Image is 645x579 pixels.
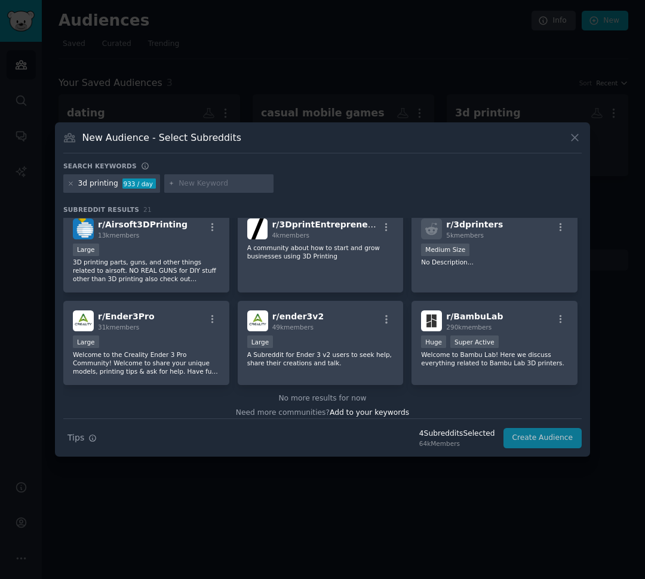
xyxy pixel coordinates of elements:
[446,220,503,229] span: r/ 3dprinters
[247,310,268,331] img: ender3v2
[73,350,220,375] p: Welcome to the Creality Ender 3 Pro Community! Welcome to share your unique models, printing tips...
[446,324,492,331] span: 290k members
[73,310,94,331] img: Ender3Pro
[421,350,568,367] p: Welcome to Bambu Lab! Here we discuss everything related to Bambu Lab 3D printers.
[63,404,582,418] div: Need more communities?
[247,350,394,367] p: A Subreddit for Ender 3 v2 users to seek help, share their creations and talk.
[82,131,241,144] h3: New Audience - Select Subreddits
[98,312,155,321] span: r/ Ender3Pro
[421,244,469,256] div: Medium Size
[67,432,84,444] span: Tips
[98,324,139,331] span: 31k members
[63,393,582,404] div: No more results for now
[63,427,101,448] button: Tips
[330,408,409,417] span: Add to your keywords
[419,439,495,448] div: 64k Members
[73,244,99,256] div: Large
[450,335,499,348] div: Super Active
[98,232,139,239] span: 13k members
[247,335,274,348] div: Large
[73,258,220,283] p: 3D printing parts, guns, and other things related to airsoft. NO REAL GUNS for DIY stuff other th...
[247,244,394,260] p: A community about how to start and grow businesses using 3D Printing
[272,220,383,229] span: r/ 3DprintEntrepreneurs
[421,335,446,348] div: Huge
[63,162,137,170] h3: Search keywords
[446,232,484,239] span: 5k members
[272,232,309,239] span: 4k members
[421,258,568,266] p: No Description...
[272,312,324,321] span: r/ ender3v2
[122,178,156,189] div: 933 / day
[419,429,495,439] div: 4 Subreddit s Selected
[78,178,118,189] div: 3d printing
[272,324,314,331] span: 49k members
[98,220,188,229] span: r/ Airsoft3DPrinting
[247,218,268,239] img: 3DprintEntrepreneurs
[179,178,269,189] input: New Keyword
[421,310,442,331] img: BambuLab
[446,312,503,321] span: r/ BambuLab
[73,218,94,239] img: Airsoft3DPrinting
[73,335,99,348] div: Large
[143,206,152,213] span: 21
[63,205,139,214] span: Subreddit Results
